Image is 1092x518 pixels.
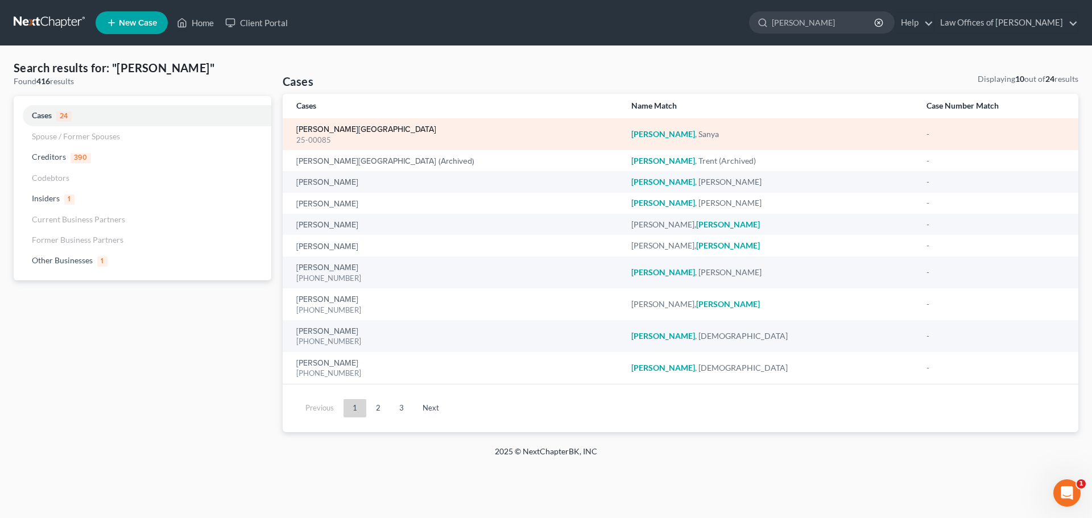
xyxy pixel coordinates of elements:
a: Cases24 [14,105,271,126]
div: [PERSON_NAME], [631,219,908,230]
a: [PERSON_NAME] [296,328,358,335]
a: Next [413,399,448,417]
div: - [926,299,1065,310]
a: Other Businesses1 [14,250,271,271]
div: - [926,267,1065,278]
span: Cases [32,110,52,120]
span: Creditors [32,152,66,161]
span: Codebtors [32,173,69,183]
span: 390 [71,153,91,163]
a: Spouse / Former Spouses [14,126,271,147]
div: [PHONE_NUMBER] [296,336,613,347]
span: Other Businesses [32,255,93,265]
span: Insiders [32,193,60,203]
th: Cases [283,94,622,118]
div: - [926,219,1065,230]
div: - [926,362,1065,374]
div: - [926,330,1065,342]
h4: Cases [283,73,313,89]
div: , [DEMOGRAPHIC_DATA] [631,330,908,342]
div: [PHONE_NUMBER] [296,305,613,316]
div: Displaying out of results [978,73,1078,85]
a: [PERSON_NAME][GEOGRAPHIC_DATA] [296,126,436,134]
input: Search by name... [772,12,876,33]
a: [PERSON_NAME] [296,200,358,208]
div: [PERSON_NAME], [631,299,908,310]
span: Spouse / Former Spouses [32,131,120,141]
em: [PERSON_NAME] [696,241,760,250]
a: [PERSON_NAME] [296,359,358,367]
div: , Sanya [631,129,908,140]
iframe: Intercom live chat [1053,479,1081,507]
strong: 24 [1045,74,1054,84]
a: Codebtors [14,168,271,188]
em: [PERSON_NAME] [631,363,695,372]
a: Creditors390 [14,147,271,168]
em: [PERSON_NAME] [631,177,695,187]
em: [PERSON_NAME] [631,129,695,139]
em: [PERSON_NAME] [631,267,695,277]
a: Help [895,13,933,33]
span: New Case [119,19,157,27]
span: Current Business Partners [32,214,125,224]
a: Home [171,13,220,33]
div: , Trent (Archived) [631,155,908,167]
span: 1 [1077,479,1086,488]
a: 3 [390,399,413,417]
span: 1 [64,194,75,205]
div: [PERSON_NAME], [631,240,908,251]
a: [PERSON_NAME] [296,243,358,251]
a: [PERSON_NAME][GEOGRAPHIC_DATA] (Archived) [296,158,474,165]
a: [PERSON_NAME] [296,221,358,229]
div: - [926,197,1065,209]
strong: 10 [1015,74,1024,84]
div: - [926,129,1065,140]
a: 2 [367,399,390,417]
div: - [926,155,1065,167]
div: - [926,176,1065,188]
div: , [PERSON_NAME] [631,267,908,278]
span: Former Business Partners [32,235,123,245]
em: [PERSON_NAME] [631,198,695,208]
strong: 416 [36,76,50,86]
div: 2025 © NextChapterBK, INC [222,446,870,466]
div: , [PERSON_NAME] [631,176,908,188]
div: [PHONE_NUMBER] [296,273,613,284]
th: Name Match [622,94,917,118]
div: , [PERSON_NAME] [631,197,908,209]
em: [PERSON_NAME] [631,331,695,341]
a: Insiders1 [14,188,271,209]
a: Current Business Partners [14,209,271,230]
a: Client Portal [220,13,293,33]
em: [PERSON_NAME] [631,156,695,165]
a: [PERSON_NAME] [296,296,358,304]
div: - [926,240,1065,251]
a: Former Business Partners [14,230,271,250]
a: Law Offices of [PERSON_NAME] [934,13,1078,33]
div: , [DEMOGRAPHIC_DATA] [631,362,908,374]
em: [PERSON_NAME] [696,299,760,309]
span: 24 [56,111,72,122]
div: 25-00085 [296,135,613,146]
a: [PERSON_NAME] [296,179,358,187]
div: [PHONE_NUMBER] [296,368,613,379]
em: [PERSON_NAME] [696,219,760,229]
a: [PERSON_NAME] [296,264,358,272]
span: 1 [97,256,107,267]
th: Case Number Match [917,94,1078,118]
a: 1 [344,399,366,417]
div: Found results [14,76,271,87]
h4: Search results for: "[PERSON_NAME]" [14,60,271,76]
